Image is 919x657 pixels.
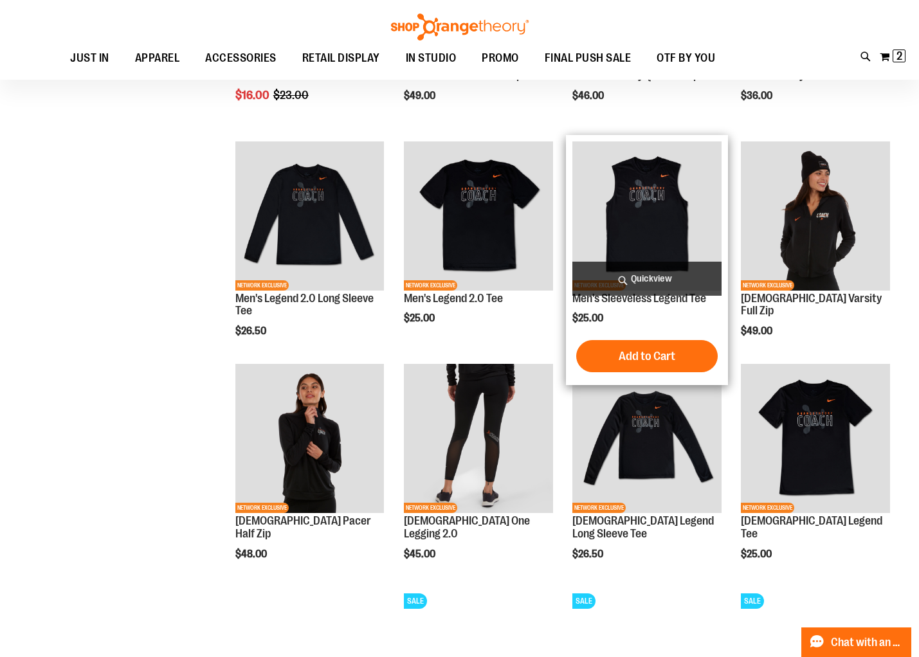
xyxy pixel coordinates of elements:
[404,312,437,324] span: $25.00
[235,141,385,291] img: OTF Mens Coach FA23 Legend 2.0 LS Tee - Black primary image
[572,262,722,296] a: Quickview
[572,141,722,291] img: OTF Mens Coach FA23 Legend Sleeveless Tee - Black primary image
[741,364,890,513] img: OTF Ladies Coach FA23 Legend SS Tee - Black primary image
[235,514,371,540] a: [DEMOGRAPHIC_DATA] Pacer Half Zip
[229,357,391,592] div: product
[619,349,675,363] span: Add to Cart
[734,357,896,592] div: product
[389,14,531,40] img: Shop Orangetheory
[657,44,715,73] span: OTF BY YOU
[741,90,774,102] span: $36.00
[572,503,626,513] span: NETWORK EXCLUSIVE
[235,364,385,515] a: OTF Ladies Coach FA23 Pacer Half Zip - Black primary imageNETWORK EXCLUSIVE
[235,503,289,513] span: NETWORK EXCLUSIVE
[741,141,890,291] img: OTF Ladies Coach FA23 Varsity Full Zip - Black primary image
[404,90,437,102] span: $49.00
[566,135,728,385] div: product
[397,135,560,357] div: product
[397,357,560,592] div: product
[404,593,427,609] span: SALE
[404,503,457,513] span: NETWORK EXCLUSIVE
[404,364,553,515] a: OTF Ladies Coach FA23 One Legging 2.0 - Black primary imageNETWORK EXCLUSIVE
[404,514,530,540] a: [DEMOGRAPHIC_DATA] One Legging 2.0
[273,89,311,102] span: $23.00
[235,89,271,102] span: $16.00
[205,44,277,73] span: ACCESSORIES
[135,44,180,73] span: APPAREL
[741,141,890,292] a: OTF Ladies Coach FA23 Varsity Full Zip - Black primary imageNETWORK EXCLUSIVE
[404,280,457,291] span: NETWORK EXCLUSIVE
[572,364,722,515] a: OTF Ladies Coach FA23 Legend LS Tee - Black primary imageNETWORK EXCLUSIVE
[741,548,774,560] span: $25.00
[576,340,718,372] button: Add to Cart
[741,364,890,515] a: OTF Ladies Coach FA23 Legend SS Tee - Black primary imageNETWORK EXCLUSIVE
[235,364,385,513] img: OTF Ladies Coach FA23 Pacer Half Zip - Black primary image
[896,50,902,62] span: 2
[572,292,706,305] a: Men's Sleeveless Legend Tee
[404,292,503,305] a: Men's Legend 2.0 Tee
[404,364,553,513] img: OTF Ladies Coach FA23 One Legging 2.0 - Black primary image
[235,325,268,337] span: $26.50
[741,514,882,540] a: [DEMOGRAPHIC_DATA] Legend Tee
[572,312,605,324] span: $25.00
[235,141,385,292] a: OTF Mens Coach FA23 Legend 2.0 LS Tee - Black primary imageNETWORK EXCLUSIVE
[406,44,457,73] span: IN STUDIO
[404,141,553,291] img: OTF Mens Coach FA23 Legend 2.0 SS Tee - Black primary image
[572,593,596,609] span: SALE
[741,325,774,337] span: $49.00
[734,135,896,370] div: product
[482,44,519,73] span: PROMO
[831,636,904,649] span: Chat with an Expert
[566,357,728,592] div: product
[235,280,289,291] span: NETWORK EXCLUSIVE
[741,503,794,513] span: NETWORK EXCLUSIVE
[741,280,794,291] span: NETWORK EXCLUSIVE
[235,548,269,560] span: $48.00
[302,44,380,73] span: RETAIL DISPLAY
[801,627,912,657] button: Chat with an Expert
[235,292,374,318] a: Men's Legend 2.0 Long Sleeve Tee
[572,364,722,513] img: OTF Ladies Coach FA23 Legend LS Tee - Black primary image
[741,593,764,609] span: SALE
[404,548,437,560] span: $45.00
[572,90,606,102] span: $46.00
[572,514,714,540] a: [DEMOGRAPHIC_DATA] Legend Long Sleeve Tee
[404,141,553,292] a: OTF Mens Coach FA23 Legend 2.0 SS Tee - Black primary imageNETWORK EXCLUSIVE
[572,141,722,292] a: OTF Mens Coach FA23 Legend Sleeveless Tee - Black primary imageNETWORK EXCLUSIVE
[572,548,605,560] span: $26.50
[741,292,882,318] a: [DEMOGRAPHIC_DATA] Varsity Full Zip
[70,44,109,73] span: JUST IN
[545,44,632,73] span: FINAL PUSH SALE
[229,135,391,370] div: product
